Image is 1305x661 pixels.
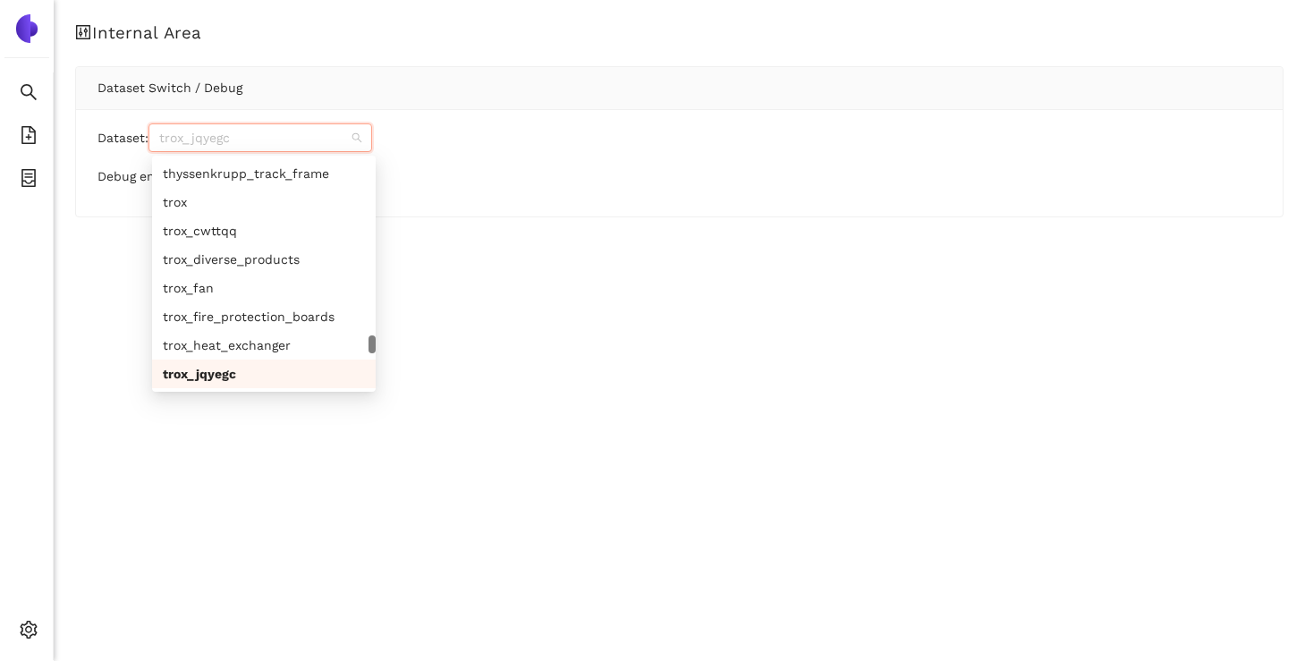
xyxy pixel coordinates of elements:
[13,14,41,43] img: Logo
[152,216,376,245] div: trox_cwttqq
[163,164,365,183] div: thyssenkrupp_track_frame
[159,124,361,151] span: trox_jqyegc
[163,335,365,355] div: trox_heat_exchanger
[97,166,1261,188] div: Debug enabled:
[163,307,365,326] div: trox_fire_protection_boards
[20,163,38,199] span: container
[163,278,365,298] div: trox_fan
[163,221,365,241] div: trox_cwttqq
[75,21,1284,45] h1: Internal Area
[163,250,365,269] div: trox_diverse_products
[97,123,1261,152] div: Dataset:
[152,188,376,216] div: trox
[20,77,38,113] span: search
[20,614,38,650] span: setting
[152,159,376,188] div: thyssenkrupp_track_frame
[152,331,376,360] div: trox_heat_exchanger
[75,24,92,41] span: control
[152,302,376,331] div: trox_fire_protection_boards
[152,274,376,302] div: trox_fan
[152,360,376,388] div: trox_jqyegc
[97,67,1261,108] div: Dataset Switch / Debug
[163,192,365,212] div: trox
[152,245,376,274] div: trox_diverse_products
[20,120,38,156] span: file-add
[163,364,365,384] div: trox_jqyegc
